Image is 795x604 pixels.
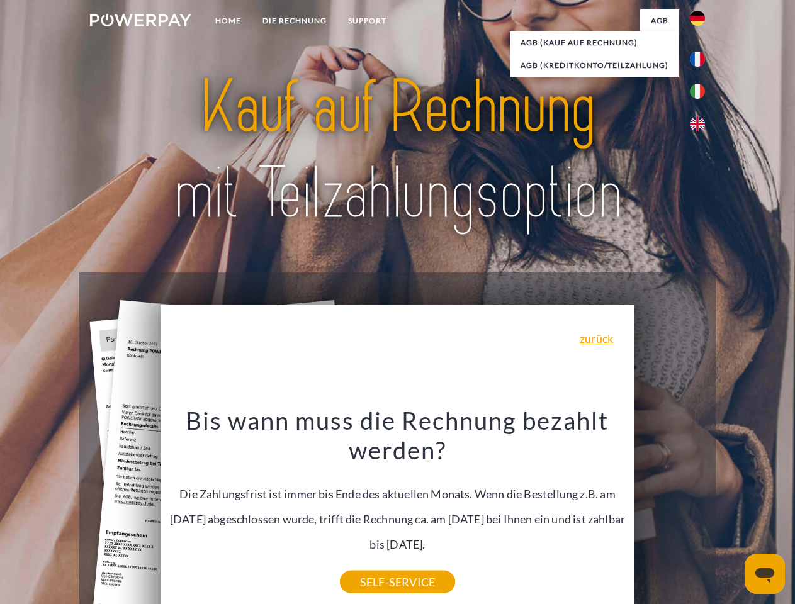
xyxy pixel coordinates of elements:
[745,554,785,594] iframe: Schaltfläche zum Öffnen des Messaging-Fensters
[252,9,337,32] a: DIE RECHNUNG
[205,9,252,32] a: Home
[690,52,705,67] img: fr
[690,116,705,131] img: en
[337,9,397,32] a: SUPPORT
[168,405,628,582] div: Die Zahlungsfrist ist immer bis Ende des aktuellen Monats. Wenn die Bestellung z.B. am [DATE] abg...
[690,84,705,99] img: it
[120,60,675,241] img: title-powerpay_de.svg
[340,571,455,593] a: SELF-SERVICE
[168,405,628,466] h3: Bis wann muss die Rechnung bezahlt werden?
[510,54,679,77] a: AGB (Kreditkonto/Teilzahlung)
[580,333,613,344] a: zurück
[690,11,705,26] img: de
[90,14,191,26] img: logo-powerpay-white.svg
[510,31,679,54] a: AGB (Kauf auf Rechnung)
[640,9,679,32] a: agb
